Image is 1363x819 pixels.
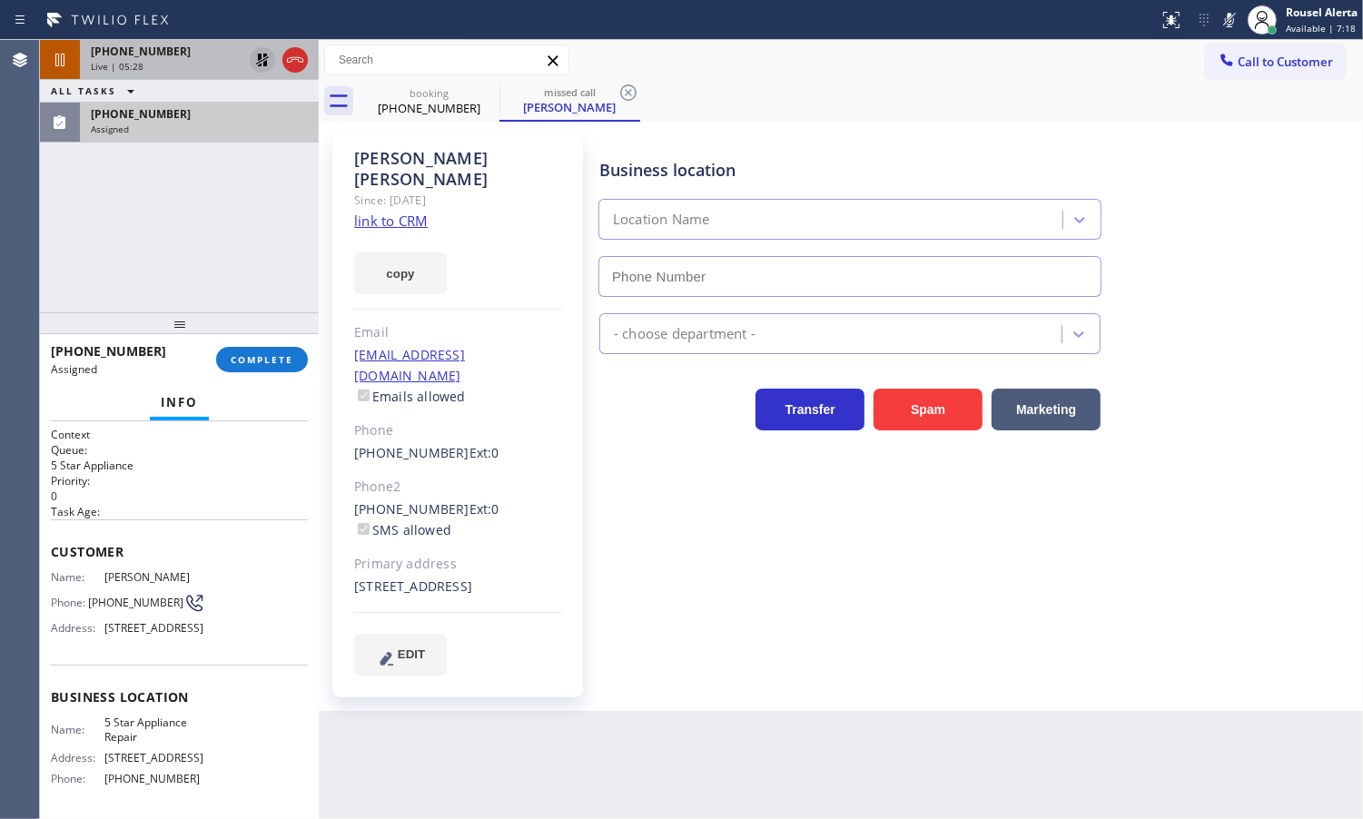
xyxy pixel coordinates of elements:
[501,81,638,120] div: Patricia Donahue
[992,389,1101,430] button: Marketing
[91,123,129,135] span: Assigned
[325,45,568,74] input: Search
[104,570,205,584] span: [PERSON_NAME]
[501,85,638,99] div: missed call
[91,106,191,122] span: [PHONE_NUMBER]
[354,521,451,538] label: SMS allowed
[874,389,983,430] button: Spam
[282,47,308,73] button: Hang up
[756,389,864,430] button: Transfer
[361,81,498,122] div: (662) 669-3629
[354,346,465,384] a: [EMAIL_ADDRESS][DOMAIN_NAME]
[1286,22,1356,35] span: Available | 7:18
[599,158,1101,183] div: Business location
[51,596,88,609] span: Phone:
[51,504,308,519] h2: Task Age:
[51,458,308,473] p: 5 Star Appliance
[354,322,562,343] div: Email
[51,442,308,458] h2: Queue:
[51,488,308,504] p: 0
[51,84,116,97] span: ALL TASKS
[398,647,425,661] span: EDIT
[354,148,562,190] div: [PERSON_NAME] [PERSON_NAME]
[598,256,1101,297] input: Phone Number
[614,323,756,344] div: - choose department -
[358,523,370,535] input: SMS allowed
[1206,44,1345,79] button: Call to Customer
[358,390,370,401] input: Emails allowed
[613,210,710,231] div: Location Name
[161,394,198,410] span: Info
[91,44,191,59] span: [PHONE_NUMBER]
[361,86,498,100] div: booking
[231,353,293,366] span: COMPLETE
[150,385,209,420] button: Info
[354,554,562,575] div: Primary address
[51,427,308,442] h1: Context
[51,473,308,488] h2: Priority:
[354,577,562,597] div: [STREET_ADDRESS]
[51,688,308,706] span: Business location
[469,500,499,518] span: Ext: 0
[1286,5,1358,20] div: Rousel Alerta
[250,47,275,73] button: Unhold Customer
[91,60,143,73] span: Live | 05:28
[354,252,447,294] button: copy
[354,388,466,405] label: Emails allowed
[469,444,499,461] span: Ext: 0
[501,99,638,115] div: [PERSON_NAME]
[361,100,498,116] div: [PHONE_NUMBER]
[51,723,104,736] span: Name:
[51,621,104,635] span: Address:
[354,477,562,498] div: Phone2
[88,596,183,609] span: [PHONE_NUMBER]
[216,347,308,372] button: COMPLETE
[1217,7,1242,33] button: Mute
[51,772,104,785] span: Phone:
[1238,54,1333,70] span: Call to Customer
[51,570,104,584] span: Name:
[51,342,166,360] span: [PHONE_NUMBER]
[104,751,205,765] span: [STREET_ADDRESS]
[40,80,153,102] button: ALL TASKS
[104,772,205,785] span: [PHONE_NUMBER]
[354,212,428,230] a: link to CRM
[354,420,562,441] div: Phone
[51,751,104,765] span: Address:
[354,500,469,518] a: [PHONE_NUMBER]
[354,444,469,461] a: [PHONE_NUMBER]
[51,543,308,560] span: Customer
[104,715,205,744] span: 5 Star Appliance Repair
[354,190,562,211] div: Since: [DATE]
[104,621,205,635] span: [STREET_ADDRESS]
[51,361,97,377] span: Assigned
[354,634,447,676] button: EDIT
